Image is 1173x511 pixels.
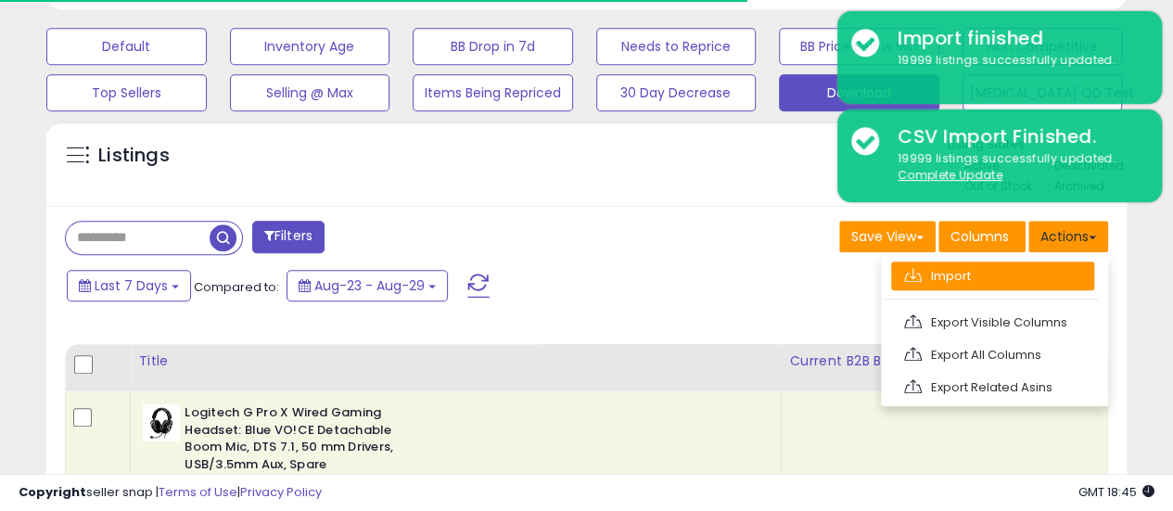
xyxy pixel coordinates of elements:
[596,28,757,65] button: Needs to Reprice
[884,25,1148,52] div: Import finished
[95,276,168,295] span: Last 7 Days
[240,483,322,501] a: Privacy Policy
[230,28,390,65] button: Inventory Age
[779,74,939,111] button: Download
[19,483,86,501] strong: Copyright
[230,74,390,111] button: Selling @ Max
[839,221,936,252] button: Save View
[884,123,1148,150] div: CSV Import Finished.
[98,143,170,169] h5: Listings
[67,270,191,301] button: Last 7 Days
[314,276,425,295] span: Aug-23 - Aug-29
[884,150,1148,185] div: 19999 listings successfully updated.
[1028,221,1108,252] button: Actions
[19,484,322,502] div: seller snap | |
[413,74,573,111] button: Items Being Repriced
[287,270,448,301] button: Aug-23 - Aug-29
[46,74,207,111] button: Top Sellers
[884,52,1148,70] div: 19999 listings successfully updated.
[1078,483,1154,501] span: 2025-09-6 18:45 GMT
[938,221,1026,252] button: Columns
[413,28,573,65] button: BB Drop in 7d
[252,221,325,253] button: Filters
[194,278,279,296] span: Compared to:
[898,167,1002,183] u: Complete Update
[891,373,1094,402] a: Export Related Asins
[789,351,1100,371] div: Current B2B Buybox Price
[891,308,1094,337] a: Export Visible Columns
[143,404,180,441] img: 41Zp00D-yoL._SL40_.jpg
[891,262,1094,290] a: Import
[891,340,1094,369] a: Export All Columns
[138,351,773,371] div: Title
[159,483,237,501] a: Terms of Use
[46,28,207,65] button: Default
[950,227,1009,246] span: Columns
[779,28,939,65] button: BB Price Below Min
[596,74,757,111] button: 30 Day Decrease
